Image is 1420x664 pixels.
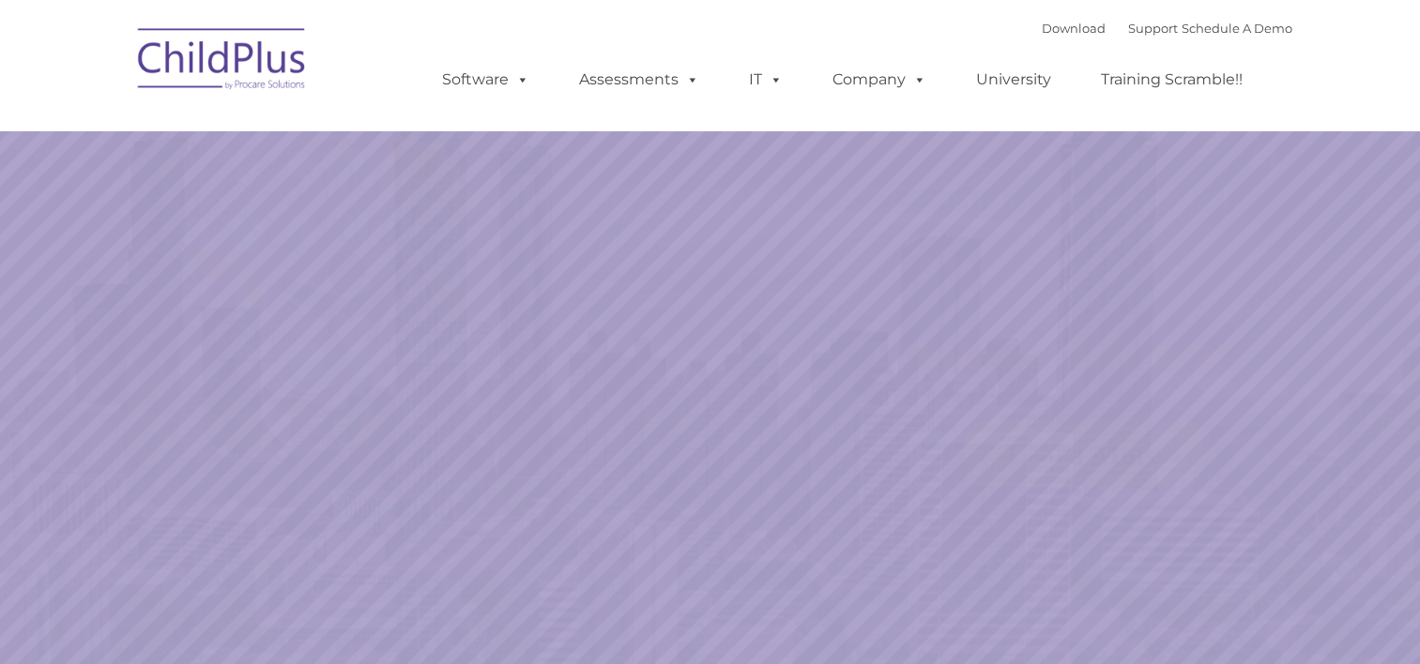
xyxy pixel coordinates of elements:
[560,61,718,98] a: Assessments
[730,61,802,98] a: IT
[814,61,945,98] a: Company
[1042,21,1292,36] font: |
[423,61,548,98] a: Software
[1042,21,1106,36] a: Download
[1128,21,1178,36] a: Support
[1082,61,1261,98] a: Training Scramble!!
[957,61,1070,98] a: University
[1182,21,1292,36] a: Schedule A Demo
[129,15,316,109] img: ChildPlus by Procare Solutions
[965,423,1203,486] a: Learn More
